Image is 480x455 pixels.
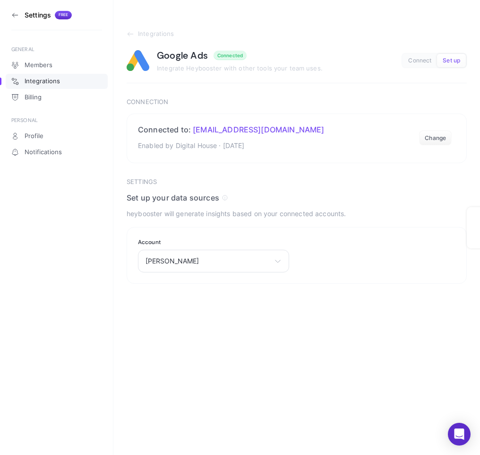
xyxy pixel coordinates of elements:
button: Change [419,131,452,146]
label: Account [138,238,289,246]
span: Integrations [25,78,60,85]
span: Free [59,13,68,17]
a: Billing [6,90,108,105]
a: Members [6,58,108,73]
span: Profile [25,132,43,140]
a: Integrations [6,74,108,89]
h2: Connected to: [138,125,325,134]
span: Integrate Heybooster with other tools your team uses. [157,64,323,72]
p: Enabled by Digital House · [DATE] [138,140,325,151]
span: [PERSON_NAME] [146,257,270,265]
span: Members [25,61,52,69]
span: Notifications [25,149,62,156]
span: Set up [443,57,460,64]
a: Integrations [127,30,467,38]
div: PERSONAL [11,116,102,124]
span: Billing [25,94,42,101]
div: Open Intercom Messenger [448,423,471,446]
h1: Google Ads [157,49,208,61]
span: Connect [408,57,431,64]
span: Integrations [138,30,174,38]
span: Set up your data sources [127,193,219,202]
div: GENERAL [11,45,102,53]
div: Connected [217,52,243,58]
h3: Connection [127,98,467,106]
button: Connect [403,54,437,67]
h3: Settings [25,11,51,19]
a: Profile [6,129,108,144]
button: Set up [437,54,466,67]
p: heybooster will generate insights based on your connected accounts. [127,208,467,219]
a: Notifications [6,145,108,160]
span: [EMAIL_ADDRESS][DOMAIN_NAME] [193,125,324,134]
h3: Settings [127,178,467,186]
